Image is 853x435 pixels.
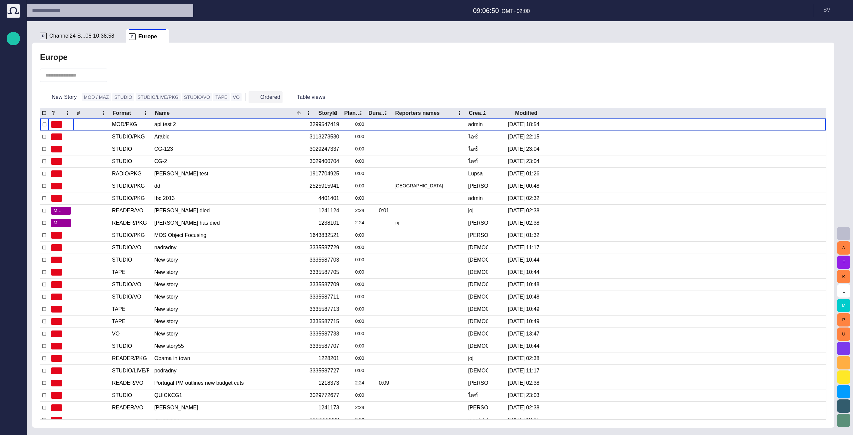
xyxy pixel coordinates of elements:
[515,110,537,116] div: Modified
[468,182,488,190] div: dominik
[40,91,79,103] button: New Story
[468,281,488,288] div: Vedra
[310,342,339,350] div: 3335587707
[310,158,339,165] div: 3029400704
[9,153,17,161] span: [PERSON_NAME]'s media (playout)
[112,182,145,190] div: STUDIO/PKG
[285,91,337,103] button: Table views
[468,293,488,301] div: Vedra
[9,247,17,255] span: Octopus
[344,110,362,116] div: Plan dur
[154,291,304,303] div: New story
[310,367,339,374] div: 3335587727
[9,153,17,160] p: [PERSON_NAME]'s media (playout)
[508,133,539,140] div: 16/07 22:15
[112,342,132,350] div: STUDIO
[112,244,141,251] div: STUDIO/VO
[531,109,541,118] button: Modified column menu
[9,100,17,108] span: My OctopusX
[837,270,850,283] button: K
[468,379,488,387] div: Carole
[9,127,17,135] span: Media
[9,233,17,240] p: AI Assistant
[837,284,850,298] button: L
[508,416,539,424] div: 11/01/2024 13:25
[345,402,364,414] div: 2:24
[154,316,304,327] div: New story
[99,109,108,118] button: # column menu
[154,180,304,192] div: dd
[508,379,539,387] div: 17/07 02:38
[7,58,20,257] ul: main menu
[112,330,120,337] div: VO
[154,389,304,401] div: QUICKCG1
[345,316,364,327] div: 0:00
[310,269,339,276] div: 3335587705
[508,355,539,362] div: 17/07 02:38
[112,133,145,140] div: STUDIO/PKG
[508,219,539,227] div: 17/07 02:38
[319,195,339,202] div: 4401401
[345,340,364,352] div: 0:00
[345,155,364,167] div: 0:00
[508,306,539,313] div: 11/08 10:49
[468,269,488,276] div: Vedra
[319,379,339,387] div: 1218373
[508,158,539,165] div: 16/07 23:04
[113,110,131,116] div: Format
[345,143,364,155] div: 0:00
[837,256,850,269] button: F
[154,266,304,278] div: New story
[294,109,304,118] button: Sort
[112,269,126,276] div: TAPE
[249,91,283,103] button: Ordered
[52,110,55,116] div: ?
[49,33,114,39] span: Channel24 S...08 10:38:58
[345,266,364,278] div: 0:00
[154,229,304,241] div: MOS Object Focusing
[9,127,17,133] p: Media
[395,110,440,116] div: Reporters names
[9,87,17,95] span: Story folders
[310,121,339,128] div: 3299547419
[310,170,339,177] div: 1917704925
[54,220,63,226] span: MEDIA
[154,168,304,180] div: Cipri Lukas test
[508,293,539,301] div: 11/08 10:48
[112,170,142,177] div: RADIO/PKG
[837,241,850,255] button: A
[468,330,488,337] div: Vedra
[9,74,17,80] p: Publishing queue
[9,167,17,175] span: Rundowns
[82,93,111,101] button: MOD / MAZ
[154,143,304,155] div: CG-123
[112,306,126,313] div: TAPE
[112,318,126,325] div: TAPE
[40,53,68,62] h2: Europe
[213,93,229,101] button: TAPE
[112,93,134,101] button: STUDIO
[345,192,364,204] div: 0:00
[310,330,339,337] div: 3335587733
[112,355,147,362] div: READER/PKG
[395,217,463,229] div: joj
[508,256,539,264] div: 11/08 10:44
[63,109,72,118] button: ? column menu
[9,220,17,228] span: [URL][DOMAIN_NAME]
[468,392,478,399] div: ไอซ์
[468,355,473,362] div: joj
[508,207,539,214] div: 17/07 02:38
[331,109,341,118] button: StoryId column menu
[7,217,20,231] div: [URL][DOMAIN_NAME]
[381,109,391,118] button: Duration column menu
[7,151,20,164] div: [PERSON_NAME]'s media (playout)
[154,352,304,364] div: Obama in town
[112,379,143,387] div: READER/VO
[345,217,364,229] div: 2:24
[154,192,304,204] div: Ibc 2013
[112,404,143,411] div: READER/VO
[345,242,364,254] div: 0:00
[154,131,304,143] div: Arabic
[310,416,339,424] div: 3213829239
[345,279,364,291] div: 0:00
